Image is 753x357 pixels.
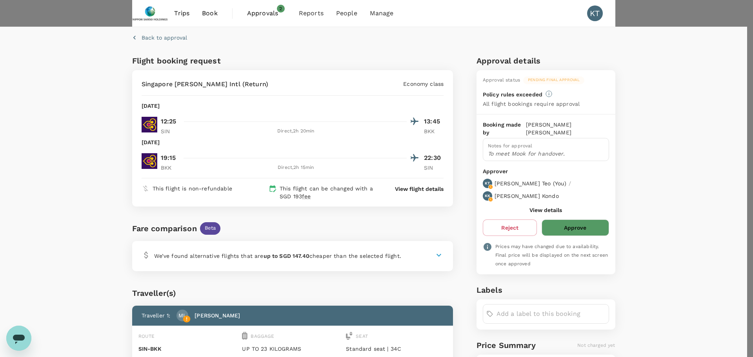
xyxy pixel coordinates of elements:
[200,225,221,232] span: Beta
[153,185,232,192] p: This flight is non-refundable
[161,127,180,135] p: SIN
[483,121,526,136] p: Booking made by
[495,179,566,187] p: [PERSON_NAME] Teo ( You )
[178,312,186,319] p: ML
[424,117,444,126] p: 13:45
[142,34,187,42] p: Back to approval
[202,9,218,18] span: Book
[142,80,269,89] p: Singapore [PERSON_NAME] Intl (Return)
[542,219,609,236] button: Approve
[346,345,447,353] p: Standard seat | 34C
[302,193,311,199] span: fee
[483,76,520,84] div: Approval status
[523,77,584,83] span: Pending final approval
[251,333,274,339] span: Baggage
[346,332,353,340] img: seat-icon
[242,332,247,340] img: baggage-icon
[142,153,157,169] img: TG
[485,181,490,186] p: KT
[495,244,608,266] span: Prices may have changed due to availability. Final price will be displayed on the next screen onc...
[477,339,536,352] h6: Price Summary
[242,345,343,353] p: UP TO 23 KILOGRAMS
[483,167,609,176] p: Approver
[299,9,324,18] span: Reports
[142,312,171,319] p: Traveller 1 :
[185,164,407,172] div: Direct , 2h 15min
[424,164,444,172] p: SIN
[477,54,615,67] h6: Approval details
[142,117,157,132] img: TG
[277,5,285,13] span: 2
[483,91,542,98] p: Policy rules exceeded
[132,222,197,235] div: Fare comparison
[577,343,615,348] span: Not charged yet
[483,219,537,236] button: Reject
[488,143,533,149] span: Notes for approval
[477,284,615,296] h6: Labels
[142,138,160,146] p: [DATE]
[161,117,176,126] p: 12:25
[336,9,357,18] span: People
[195,312,240,319] p: [PERSON_NAME]
[356,333,368,339] span: Seat
[485,193,490,199] p: KK
[587,5,603,21] div: KT
[142,102,160,110] p: [DATE]
[264,253,309,259] b: up to SGD 147.40
[403,80,444,88] p: Economy class
[424,153,444,163] p: 22:30
[161,153,176,163] p: 19:15
[174,9,189,18] span: Trips
[6,326,31,351] iframe: Button to launch messaging window
[395,185,444,193] p: View flight details
[132,287,453,299] div: Traveller(s)
[529,207,562,213] button: View details
[483,100,580,108] p: All flight bookings require approval
[488,150,604,158] p: To meet Mook for handover.
[185,127,407,135] div: Direct , 2h 20min
[495,192,559,200] p: [PERSON_NAME] Kondo
[569,179,571,187] p: /
[132,54,291,67] h6: Flight booking request
[497,308,606,320] input: Add a label to this booking
[280,185,380,200] p: This flight can be changed with a SGD 193
[370,9,394,18] span: Manage
[526,121,609,136] p: [PERSON_NAME] [PERSON_NAME]
[161,164,180,172] p: BKK
[138,333,155,339] span: Route
[132,5,168,22] img: Nippon Sanso Holdings Singapore Pte Ltd
[154,252,401,260] p: We’ve found alternative flights that are cheaper than the selected flight.
[138,345,239,353] p: SIN - BKK
[424,127,444,135] p: BKK
[247,9,286,18] span: Approvals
